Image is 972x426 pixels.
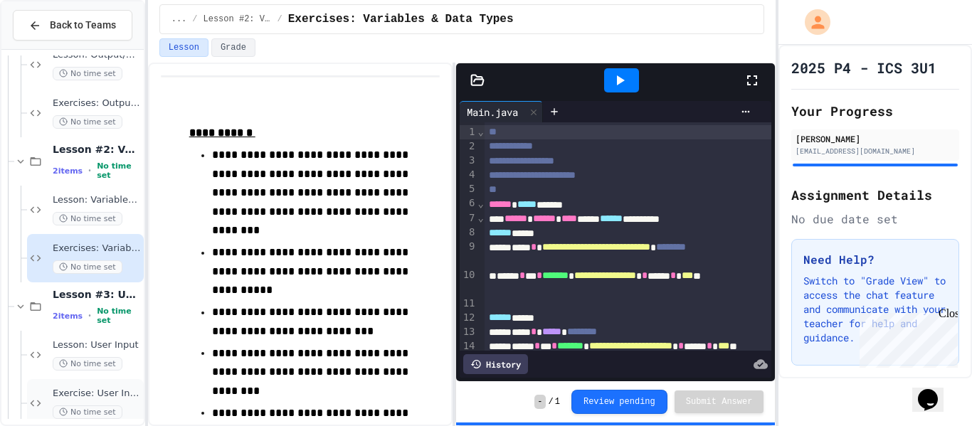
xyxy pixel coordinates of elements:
span: Lesson: Variables & Data Types [53,194,141,206]
iframe: chat widget [854,307,958,368]
span: Exercises: Output/Output Formatting [53,97,141,110]
p: Switch to "Grade View" to access the chat feature and communicate with your teacher for help and ... [803,274,947,345]
span: Lesson #2: Variables & Data Types [53,143,141,156]
span: No time set [53,357,122,371]
span: No time set [53,260,122,274]
h2: Your Progress [791,101,959,121]
div: Chat with us now!Close [6,6,98,90]
div: 10 [460,268,477,297]
button: Lesson [159,38,208,57]
div: 13 [460,325,477,339]
div: Main.java [460,105,525,119]
span: Submit Answer [686,396,753,408]
h3: Need Help? [803,251,947,268]
div: 3 [460,154,477,168]
span: Lesson: User Input [53,339,141,351]
span: Back to Teams [50,18,116,33]
div: My Account [790,6,834,38]
span: Exercise: User Input [53,388,141,400]
span: No time set [97,161,141,180]
span: No time set [53,67,122,80]
div: 9 [460,240,477,268]
span: No time set [97,307,141,325]
span: 2 items [53,311,83,321]
span: Fold line [477,212,484,223]
div: 11 [460,297,477,311]
span: Exercises: Variables & Data Types [53,243,141,255]
span: / [192,14,197,25]
h1: 2025 P4 - ICS 3U1 [791,58,936,78]
div: Main.java [460,101,543,122]
button: Submit Answer [675,390,764,413]
span: Fold line [477,126,484,137]
button: Review pending [571,390,667,414]
span: / [278,14,282,25]
div: 14 [460,339,477,368]
iframe: chat widget [912,369,958,412]
span: ... [171,14,187,25]
div: 1 [460,125,477,139]
div: 5 [460,182,477,196]
span: • [88,165,91,176]
div: [EMAIL_ADDRESS][DOMAIN_NAME] [796,146,955,156]
div: 2 [460,139,477,154]
span: Exercises: Variables & Data Types [288,11,514,28]
span: No time set [53,115,122,129]
span: - [534,395,545,409]
div: No due date set [791,211,959,228]
span: / [549,396,554,408]
div: 8 [460,225,477,240]
span: Lesson: Output/Output Formatting [53,49,141,61]
div: History [463,354,528,374]
span: • [88,310,91,321]
div: 6 [460,196,477,211]
span: Lesson #3: User Input [53,288,141,301]
span: Lesson #2: Variables & Data Types [204,14,272,25]
div: 12 [460,311,477,325]
span: 1 [555,396,560,408]
div: 7 [460,211,477,225]
div: [PERSON_NAME] [796,132,955,145]
button: Grade [211,38,255,57]
div: 4 [460,168,477,182]
span: No time set [53,212,122,225]
span: No time set [53,405,122,419]
span: 2 items [53,166,83,176]
span: Fold line [477,198,484,209]
button: Back to Teams [13,10,132,41]
h2: Assignment Details [791,185,959,205]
